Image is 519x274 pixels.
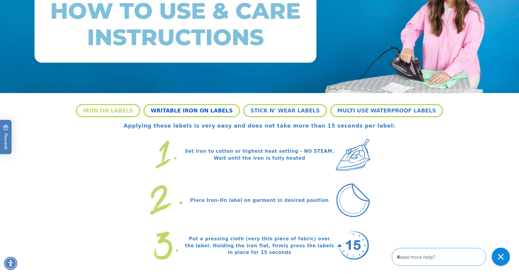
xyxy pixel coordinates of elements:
[334,134,372,175] img: Iron
[392,246,513,268] iframe: Gorgias Floating Chat
[5,226,77,244] iframe: Sign Up via Text for Offers
[124,122,395,130] p: Applying these labels is very easy and does not take more than 15 seconds per label:
[185,148,334,162] p: Set iron to cotton or highest heat setting - NO STEAM. Wait until the iron is fully heated
[334,180,372,221] img: Iron-on label
[76,104,140,117] button: IRON ON LABELS
[185,236,334,256] p: Put a pressing cloth (very thin piece of fabric) over the label. Holding the iron flat, firmly pr...
[243,104,327,117] button: STICK N’ WEAR LABELS
[185,197,334,204] p: Place Iron-On label on garment in desired position
[3,125,8,150] span: Rewards
[147,134,185,175] img: Number 1
[330,104,443,117] button: MULTI USE WATERPROOF LABELS
[143,104,240,117] button: WRITABLE IRON ON LABELS
[4,257,17,270] div: Accessibility Menu
[147,225,185,266] img: Number 3
[147,180,185,221] img: Number 2
[334,225,372,266] img: 15 seconds timer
